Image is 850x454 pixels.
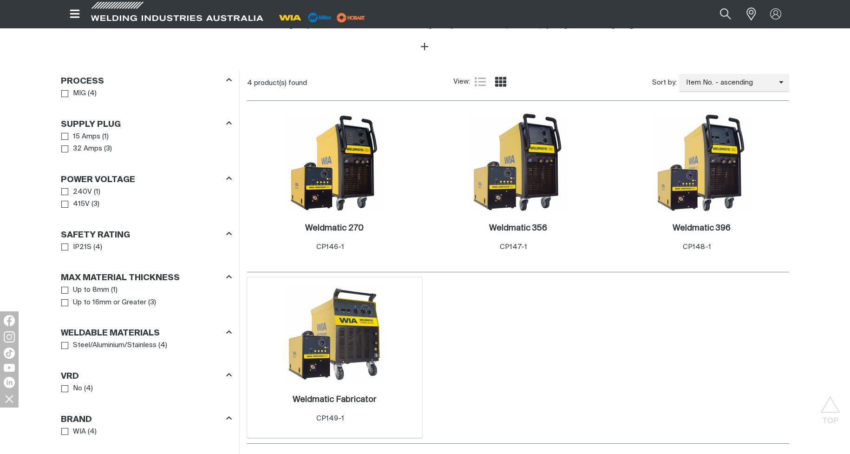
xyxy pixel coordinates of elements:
[61,87,231,100] ul: Process
[148,297,156,308] span: ( 3 )
[61,415,92,425] h3: Brand
[61,241,231,254] ul: Safety Rating
[61,198,90,211] a: 415V
[61,131,231,155] ul: Supply Plug
[61,76,104,87] h3: Process
[73,383,82,394] span: No
[489,224,547,232] h2: Weldmatic 356
[1,391,17,407] img: hide socials
[73,427,86,437] span: WIA
[652,113,751,212] img: Weldmatic 396
[254,79,307,86] span: product(s) found
[820,396,841,417] button: Scroll to top
[61,143,102,155] a: 32 Amps
[293,395,377,405] a: Weldmatic Fabricator
[475,76,486,87] a: List view
[247,71,789,95] section: Product list controls
[84,383,93,394] span: ( 4 )
[4,348,15,359] img: TikTok
[683,243,711,250] span: CP148-1
[61,228,232,241] div: Safety Rating
[673,223,731,234] a: Weldmatic 396
[293,395,377,404] h2: Weldmatic Fabricator
[316,415,344,422] span: CP149-1
[489,223,547,234] a: Weldmatic 356
[61,382,231,395] ul: VRD
[61,327,232,339] div: Weldable Materials
[61,271,232,284] div: Max Material Thickness
[73,199,90,210] span: 415V
[305,223,364,234] a: Weldmatic 270
[73,187,92,197] span: 240V
[61,339,157,352] a: Steel/Aluminium/Stainless
[61,118,232,130] div: Supply Plug
[73,132,100,142] span: 15 Amps
[61,230,130,241] h3: Safety Rating
[61,175,135,185] h3: Power Voltage
[61,186,92,198] a: 240V
[111,285,118,296] span: ( 1 )
[61,119,121,130] h3: Supply Plug
[94,187,100,197] span: ( 1 )
[61,328,160,339] h3: Weldable Materials
[698,4,741,25] input: Product name or item number...
[4,377,15,388] img: LinkedIn
[4,331,15,342] img: Instagram
[61,284,109,296] a: Up to 8mm
[73,144,102,154] span: 32 Amps
[61,371,79,382] h3: VRD
[500,243,527,250] span: CP147-1
[61,273,180,283] h3: Max Material Thickness
[334,11,368,25] img: miller
[247,79,453,88] div: 4
[468,113,568,212] img: Weldmatic 356
[673,224,731,232] h2: Weldmatic 396
[102,132,109,142] span: ( 1 )
[104,144,112,154] span: ( 3 )
[88,88,97,99] span: ( 4 )
[453,77,470,87] span: View:
[652,78,677,88] span: Sort by:
[61,284,231,309] ul: Max Material Thickness
[73,285,109,296] span: Up to 8mm
[61,87,86,100] a: MIG
[285,113,384,212] img: Weldmatic 270
[61,426,231,438] ul: Brand
[61,426,86,438] a: WIA
[285,284,384,384] img: Weldmatic Fabricator
[61,382,82,395] a: No
[158,340,167,351] span: ( 4 )
[73,297,146,308] span: Up to 16mm or Greater
[73,88,86,99] span: MIG
[305,224,364,232] h2: Weldmatic 270
[61,74,232,87] div: Process
[61,339,231,352] ul: Weldable Materials
[4,315,15,326] img: Facebook
[73,242,92,253] span: IP21S
[710,4,741,25] button: Search products
[316,243,344,250] span: CP146-1
[61,413,232,425] div: Brand
[61,241,92,254] a: IP21S
[61,131,100,143] a: 15 Amps
[61,369,232,382] div: VRD
[92,199,99,210] span: ( 3 )
[61,173,232,185] div: Power Voltage
[73,340,157,351] span: Steel/Aluminium/Stainless
[61,186,231,211] ul: Power Voltage
[88,427,97,437] span: ( 4 )
[93,242,102,253] span: ( 4 )
[679,78,779,88] span: Item No. - ascending
[61,296,146,309] a: Up to 16mm or Greater
[334,14,368,21] a: miller
[4,364,15,372] img: YouTube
